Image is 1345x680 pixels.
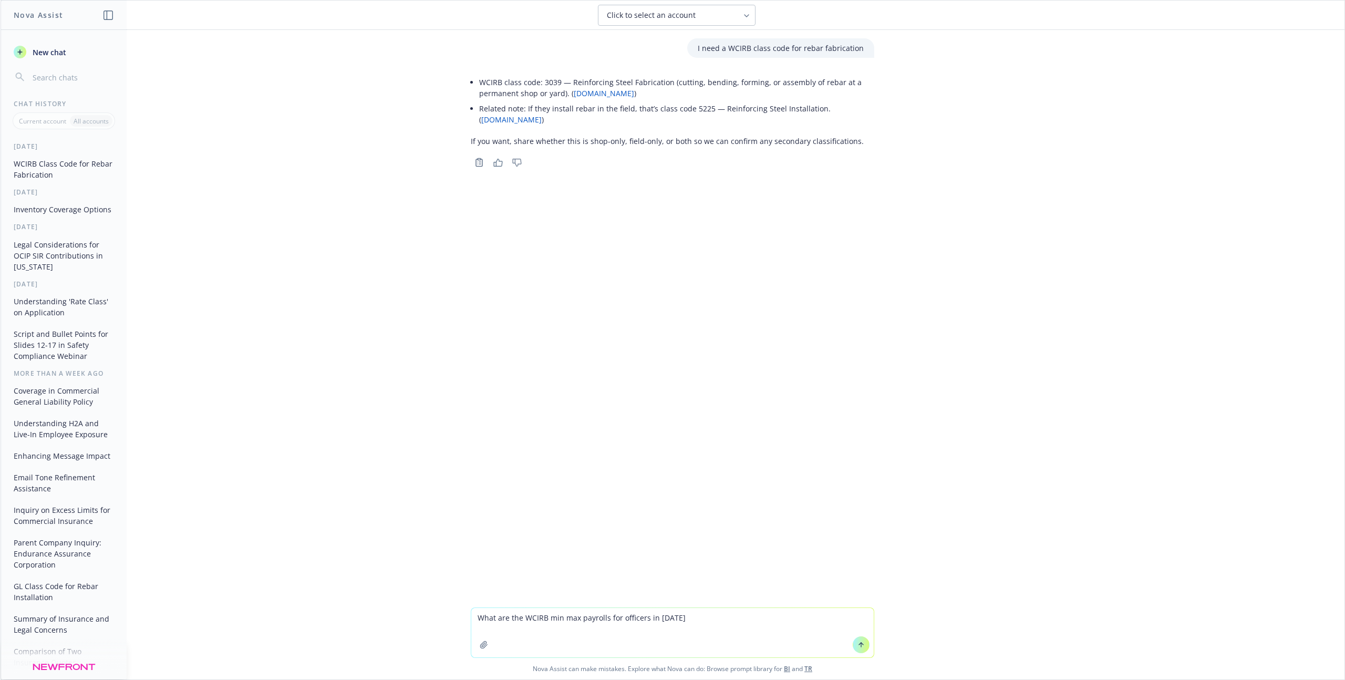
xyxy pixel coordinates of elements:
input: Search chats [30,70,114,85]
svg: Copy to clipboard [474,158,484,167]
button: Understanding H2A and Live-In Employee Exposure [9,415,118,443]
button: Email Tone Refinement Assistance [9,469,118,497]
div: [DATE] [1,188,127,197]
a: TR [804,664,812,673]
a: [DOMAIN_NAME] [481,115,542,125]
button: Summary of Insurance and Legal Concerns [9,610,118,638]
button: Parent Company Inquiry: Endurance Assurance Corporation [9,534,118,573]
button: Thumbs down [509,155,525,170]
span: Nova Assist can make mistakes. Explore what Nova can do: Browse prompt library for and [5,658,1340,679]
p: Current account [19,117,66,126]
div: [DATE] [1,280,127,289]
div: Chat History [1,99,127,108]
button: Inventory Coverage Options [9,201,118,218]
div: [DATE] [1,142,127,151]
button: Legal Considerations for OCIP SIR Contributions in [US_STATE] [9,236,118,275]
li: WCIRB class code: 3039 — Reinforcing Steel Fabrication (cutting, bending, forming, or assembly of... [479,75,874,101]
span: Click to select an account [607,10,696,20]
p: All accounts [74,117,109,126]
textarea: What are the WCIRB min max payrolls for officers in 202 [471,608,874,657]
a: BI [784,664,790,673]
button: Enhancing Message Impact [9,447,118,465]
p: If you want, share whether this is shop-only, field-only, or both so we can confirm any secondary... [471,136,874,147]
li: Related note: If they install rebar in the field, that’s class code 5225 — Reinforcing Steel Inst... [479,101,874,127]
button: New chat [9,43,118,61]
span: New chat [30,47,66,58]
button: WCIRB Class Code for Rebar Fabrication [9,155,118,183]
button: Comparison of Two Insurance Quotes [9,643,118,671]
button: Understanding 'Rate Class' on Application [9,293,118,321]
button: Inquiry on Excess Limits for Commercial Insurance [9,501,118,530]
p: I need a WCIRB class code for rebar fabrication [698,43,864,54]
button: GL Class Code for Rebar Installation [9,578,118,606]
a: [DOMAIN_NAME] [574,88,634,98]
button: Coverage in Commercial General Liability Policy [9,382,118,410]
div: More than a week ago [1,369,127,378]
button: Script and Bullet Points for Slides 12-17 in Safety Compliance Webinar [9,325,118,365]
h1: Nova Assist [14,9,63,20]
div: [DATE] [1,222,127,231]
button: Click to select an account [598,5,756,26]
